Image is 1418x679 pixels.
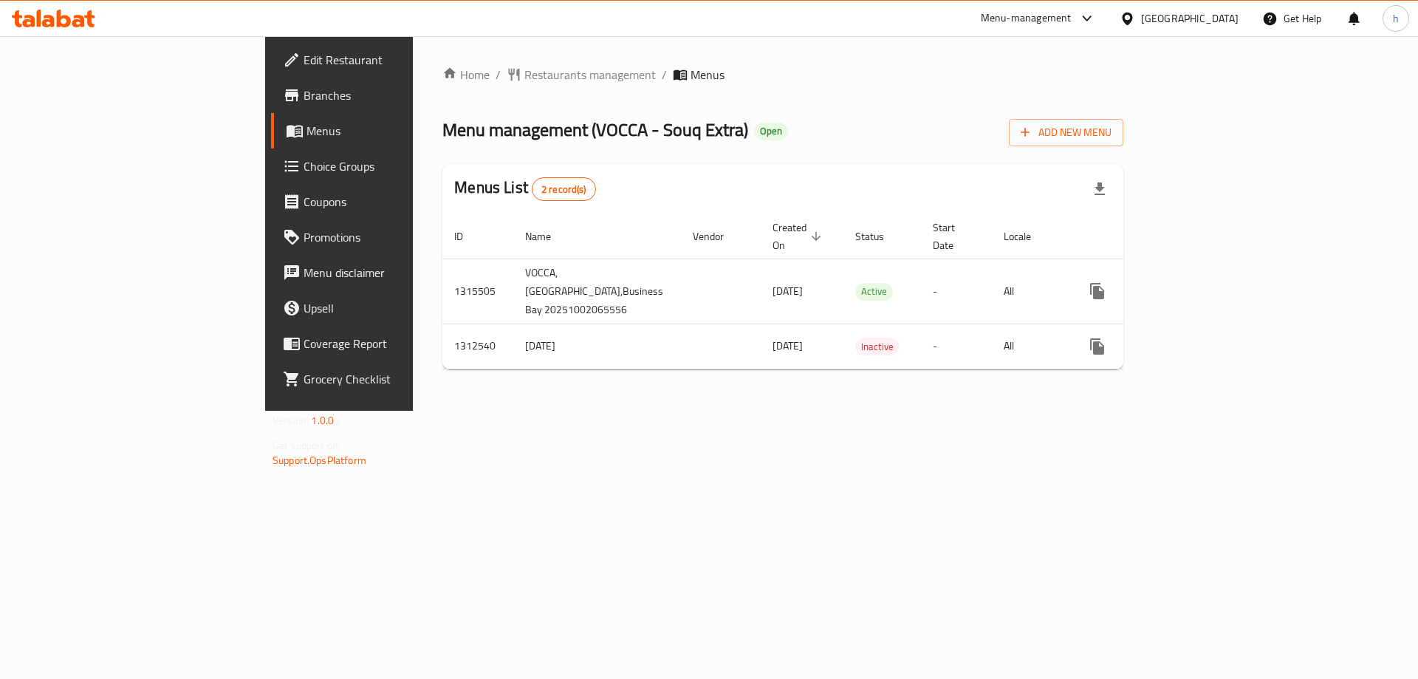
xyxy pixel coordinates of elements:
[532,182,595,197] span: 2 record(s)
[855,283,893,301] div: Active
[773,336,803,355] span: [DATE]
[306,122,490,140] span: Menus
[271,326,502,361] a: Coverage Report
[304,228,490,246] span: Promotions
[754,125,788,137] span: Open
[1009,119,1123,146] button: Add New Menu
[525,228,570,245] span: Name
[271,219,502,255] a: Promotions
[992,259,1068,324] td: All
[693,228,743,245] span: Vendor
[532,177,596,201] div: Total records count
[1080,329,1115,364] button: more
[304,51,490,69] span: Edit Restaurant
[662,66,667,83] li: /
[454,177,595,201] h2: Menus List
[271,361,502,397] a: Grocery Checklist
[304,370,490,388] span: Grocery Checklist
[1080,273,1115,309] button: more
[507,66,656,83] a: Restaurants management
[271,255,502,290] a: Menu disclaimer
[271,113,502,149] a: Menus
[271,184,502,219] a: Coupons
[513,259,681,324] td: VOCCA, [GEOGRAPHIC_DATA],Business Bay 20251002065556
[304,264,490,282] span: Menu disclaimer
[1082,171,1117,207] div: Export file
[1141,10,1239,27] div: [GEOGRAPHIC_DATA]
[273,451,366,470] a: Support.OpsPlatform
[304,299,490,317] span: Upsell
[271,149,502,184] a: Choice Groups
[992,324,1068,369] td: All
[691,66,725,83] span: Menus
[855,338,900,355] span: Inactive
[855,228,903,245] span: Status
[304,193,490,211] span: Coupons
[1393,10,1399,27] span: h
[933,219,974,254] span: Start Date
[454,228,482,245] span: ID
[524,66,656,83] span: Restaurants management
[981,10,1072,27] div: Menu-management
[921,324,992,369] td: -
[311,411,334,430] span: 1.0.0
[273,436,340,455] span: Get support on:
[513,324,681,369] td: [DATE]
[773,219,826,254] span: Created On
[1021,123,1112,142] span: Add New Menu
[1115,273,1151,309] button: Change Status
[304,157,490,175] span: Choice Groups
[442,66,1123,83] nav: breadcrumb
[271,78,502,113] a: Branches
[304,335,490,352] span: Coverage Report
[1068,214,1233,259] th: Actions
[1004,228,1050,245] span: Locale
[273,411,309,430] span: Version:
[304,86,490,104] span: Branches
[855,283,893,300] span: Active
[442,214,1233,369] table: enhanced table
[271,290,502,326] a: Upsell
[271,42,502,78] a: Edit Restaurant
[1115,329,1151,364] button: Change Status
[773,282,803,301] span: [DATE]
[442,113,748,146] span: Menu management ( VOCCA - Souq Extra )
[754,123,788,140] div: Open
[921,259,992,324] td: -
